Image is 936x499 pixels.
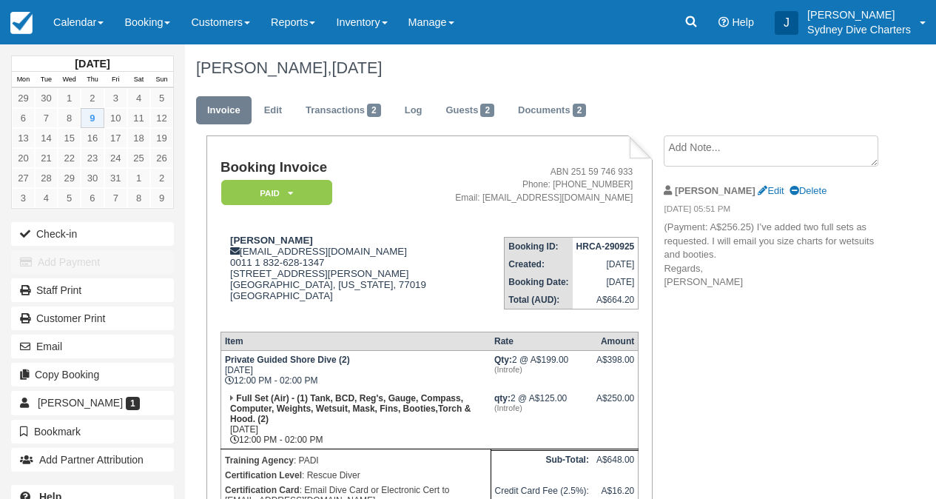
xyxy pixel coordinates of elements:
[35,108,58,128] a: 7
[807,22,911,37] p: Sydney Dive Charters
[225,453,487,468] p: : PADI
[127,88,150,108] a: 4
[434,96,505,125] a: Guests2
[127,188,150,208] a: 8
[573,273,639,291] td: [DATE]
[81,128,104,148] a: 16
[294,96,392,125] a: Transactions2
[12,88,35,108] a: 29
[35,148,58,168] a: 21
[11,420,174,443] button: Bookmark
[127,108,150,128] a: 11
[58,168,81,188] a: 29
[758,185,784,196] a: Edit
[35,168,58,188] a: 28
[10,12,33,34] img: checkfront-main-nav-mini-logo.png
[596,355,634,377] div: A$398.00
[35,88,58,108] a: 30
[480,104,494,117] span: 2
[367,104,381,117] span: 2
[494,365,589,374] em: (Introfe)
[104,168,127,188] a: 31
[220,389,491,449] td: [DATE] 12:00 PM - 02:00 PM
[127,128,150,148] a: 18
[104,128,127,148] a: 17
[775,11,798,35] div: J
[150,168,173,188] a: 2
[35,72,58,88] th: Tue
[11,307,174,330] a: Customer Print
[58,72,81,88] th: Wed
[664,203,875,219] em: [DATE] 05:51 PM
[225,468,487,483] p: : Rescue Diver
[150,148,173,168] a: 26
[11,250,174,274] button: Add Payment
[81,72,104,88] th: Thu
[220,160,438,175] h1: Booking Invoice
[127,72,150,88] th: Sat
[573,291,639,309] td: A$664.20
[38,397,123,409] span: [PERSON_NAME]
[11,363,174,386] button: Copy Booking
[505,273,573,291] th: Booking Date:
[220,235,438,320] div: [EMAIL_ADDRESS][DOMAIN_NAME] 0011 1 832-628-1347 [STREET_ADDRESS][PERSON_NAME] [GEOGRAPHIC_DATA],...
[58,88,81,108] a: 1
[596,393,634,415] div: A$250.00
[576,241,635,252] strong: HRCA-290925
[12,188,35,208] a: 3
[196,96,252,125] a: Invoice
[675,185,755,196] strong: [PERSON_NAME]
[230,393,471,424] strong: Full Set (Air) - (1) Tank, BCD, Reg's, Gauge, Compass, Computer, Weights, Wetsuit, Mask, Fins, Bo...
[732,16,754,28] span: Help
[11,391,174,415] a: [PERSON_NAME] 1
[225,355,350,365] strong: Private Guided Shore Dive (2)
[718,17,729,27] i: Help
[81,108,104,128] a: 9
[35,188,58,208] a: 4
[150,128,173,148] a: 19
[220,351,491,390] td: [DATE] 12:00 PM - 02:00 PM
[127,168,150,188] a: 1
[230,235,313,246] strong: [PERSON_NAME]
[220,179,327,207] a: Paid
[81,148,104,168] a: 23
[220,332,491,351] th: Item
[35,128,58,148] a: 14
[444,166,633,204] address: ABN 251 59 746 933 Phone: [PHONE_NUMBER] Email: [EMAIL_ADDRESS][DOMAIN_NAME]
[491,450,593,481] th: Sub-Total:
[58,128,81,148] a: 15
[593,450,639,481] td: A$648.00
[11,448,174,472] button: Add Partner Attribution
[196,59,876,77] h1: [PERSON_NAME],
[494,355,512,365] strong: Qty
[104,188,127,208] a: 7
[150,88,173,108] a: 5
[491,351,593,390] td: 2 @ A$199.00
[150,188,173,208] a: 9
[225,455,294,466] strong: Training Agency
[225,470,302,480] strong: Certification Level
[494,393,511,403] strong: qty
[12,148,35,168] a: 20
[81,88,104,108] a: 2
[505,291,573,309] th: Total (AUD):
[58,148,81,168] a: 22
[12,128,35,148] a: 13
[221,180,332,206] em: Paid
[573,255,639,273] td: [DATE]
[126,397,140,410] span: 1
[11,222,174,246] button: Check-in
[58,188,81,208] a: 5
[104,88,127,108] a: 3
[150,72,173,88] th: Sun
[253,96,293,125] a: Edit
[505,255,573,273] th: Created:
[104,72,127,88] th: Fri
[593,332,639,351] th: Amount
[75,58,110,70] strong: [DATE]
[507,96,597,125] a: Documents2
[104,148,127,168] a: 24
[491,332,593,351] th: Rate
[12,72,35,88] th: Mon
[494,403,589,412] em: (Introfe)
